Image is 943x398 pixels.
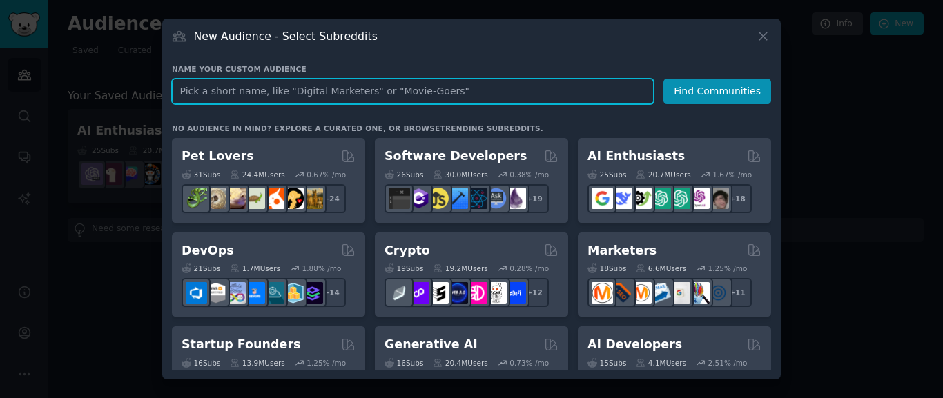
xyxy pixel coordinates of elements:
[520,184,549,213] div: + 19
[385,148,527,165] h2: Software Developers
[186,282,207,304] img: azuredevops
[244,188,265,209] img: turtle
[172,123,543,133] div: No audience in mind? Explore a curated one, or browse .
[485,188,507,209] img: AskComputerScience
[708,263,748,273] div: 1.25 % /mo
[172,64,771,74] h3: Name your custom audience
[592,282,613,304] img: content_marketing
[592,188,613,209] img: GoogleGeminiAI
[587,170,626,179] div: 25 Sub s
[433,170,487,179] div: 30.0M Users
[282,188,304,209] img: PetAdvice
[520,278,549,307] div: + 12
[263,188,284,209] img: cockatiel
[282,282,304,304] img: aws_cdk
[172,79,654,104] input: Pick a short name, like "Digital Marketers" or "Movie-Goers"
[302,188,323,209] img: dogbreed
[485,282,507,304] img: CryptoNews
[636,358,686,368] div: 4.1M Users
[433,263,487,273] div: 19.2M Users
[505,188,526,209] img: elixir
[630,282,652,304] img: AskMarketing
[205,282,226,304] img: AWS_Certified_Experts
[587,336,682,353] h2: AI Developers
[389,282,410,304] img: ethfinance
[317,278,346,307] div: + 14
[669,188,690,209] img: chatgpt_prompts_
[307,358,346,368] div: 1.25 % /mo
[427,188,449,209] img: learnjavascript
[509,170,549,179] div: 0.38 % /mo
[194,29,378,43] h3: New Audience - Select Subreddits
[186,188,207,209] img: herpetology
[302,263,342,273] div: 1.88 % /mo
[307,170,346,179] div: 0.67 % /mo
[509,358,549,368] div: 0.73 % /mo
[723,184,752,213] div: + 18
[244,282,265,304] img: DevOpsLinks
[433,358,487,368] div: 20.4M Users
[611,188,632,209] img: DeepSeek
[230,263,280,273] div: 1.7M Users
[650,282,671,304] img: Emailmarketing
[408,282,429,304] img: 0xPolygon
[723,278,752,307] div: + 11
[708,188,729,209] img: ArtificalIntelligence
[440,124,540,132] a: trending subreddits
[708,358,748,368] div: 2.51 % /mo
[224,282,246,304] img: Docker_DevOps
[636,170,690,179] div: 20.7M Users
[317,184,346,213] div: + 24
[385,170,423,179] div: 26 Sub s
[263,282,284,304] img: platformengineering
[587,263,626,273] div: 18 Sub s
[663,79,771,104] button: Find Communities
[408,188,429,209] img: csharp
[385,358,423,368] div: 16 Sub s
[587,358,626,368] div: 15 Sub s
[505,282,526,304] img: defi_
[688,282,710,304] img: MarketingResearch
[182,148,254,165] h2: Pet Lovers
[611,282,632,304] img: bigseo
[630,188,652,209] img: AItoolsCatalog
[466,188,487,209] img: reactnative
[509,263,549,273] div: 0.28 % /mo
[650,188,671,209] img: chatgpt_promptDesign
[587,148,685,165] h2: AI Enthusiasts
[385,242,430,259] h2: Crypto
[302,282,323,304] img: PlatformEngineers
[205,188,226,209] img: ballpython
[466,282,487,304] img: defiblockchain
[708,282,729,304] img: OnlineMarketing
[688,188,710,209] img: OpenAIDev
[427,282,449,304] img: ethstaker
[385,336,478,353] h2: Generative AI
[182,358,220,368] div: 16 Sub s
[389,188,410,209] img: software
[230,170,284,179] div: 24.4M Users
[230,358,284,368] div: 13.9M Users
[447,188,468,209] img: iOSProgramming
[669,282,690,304] img: googleads
[182,170,220,179] div: 31 Sub s
[587,242,657,259] h2: Marketers
[182,263,220,273] div: 21 Sub s
[636,263,686,273] div: 6.6M Users
[182,242,234,259] h2: DevOps
[182,336,300,353] h2: Startup Founders
[712,170,752,179] div: 1.67 % /mo
[385,263,423,273] div: 19 Sub s
[224,188,246,209] img: leopardgeckos
[447,282,468,304] img: web3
